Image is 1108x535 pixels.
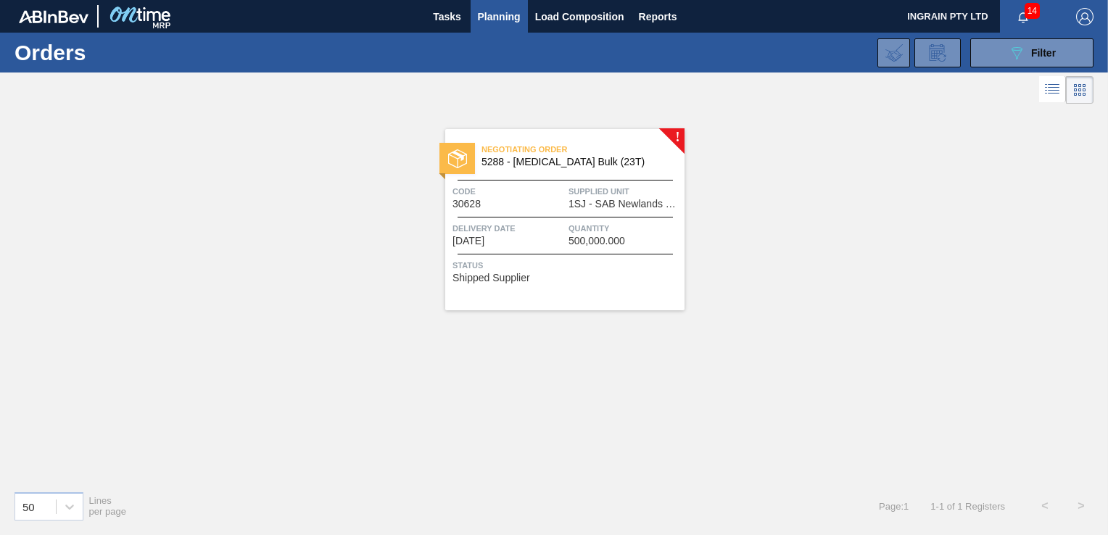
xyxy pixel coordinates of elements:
[569,199,681,210] span: 1SJ - SAB Newlands Brewery
[1039,76,1066,104] div: List Vision
[1063,488,1099,524] button: >
[452,199,481,210] span: 30628
[89,495,127,517] span: Lines per page
[478,8,521,25] span: Planning
[1031,47,1056,59] span: Filter
[452,221,565,236] span: Delivery Date
[22,500,35,513] div: 50
[481,157,673,167] span: 5288 - Dextrose Bulk (23T)
[1076,8,1093,25] img: Logout
[1000,7,1046,27] button: Notifications
[19,10,88,23] img: TNhmsLtSVTkK8tSr43FrP2fwEKptu5GPRR3wAAAABJRU5ErkJggg==
[1027,488,1063,524] button: <
[481,142,685,157] span: Negotiating Order
[930,501,1005,512] span: 1 - 1 of 1 Registers
[431,8,463,25] span: Tasks
[639,8,677,25] span: Reports
[423,129,685,310] a: !statusNegotiating Order5288 - [MEDICAL_DATA] Bulk (23T)Code30628Supplied Unit1SJ - SAB Newlands ...
[569,184,681,199] span: Supplied Unit
[877,38,910,67] div: Import Order Negotiation
[879,501,909,512] span: Page : 1
[569,236,625,246] span: 500,000.000
[448,149,467,168] img: status
[452,258,681,273] span: Status
[1066,76,1093,104] div: Card Vision
[452,236,484,246] span: 08/23/2025
[1025,3,1040,19] span: 14
[15,44,223,61] h1: Orders
[914,38,961,67] div: Order Review Request
[452,273,530,283] span: Shipped Supplier
[569,221,681,236] span: Quantity
[535,8,624,25] span: Load Composition
[970,38,1093,67] button: Filter
[452,184,565,199] span: Code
